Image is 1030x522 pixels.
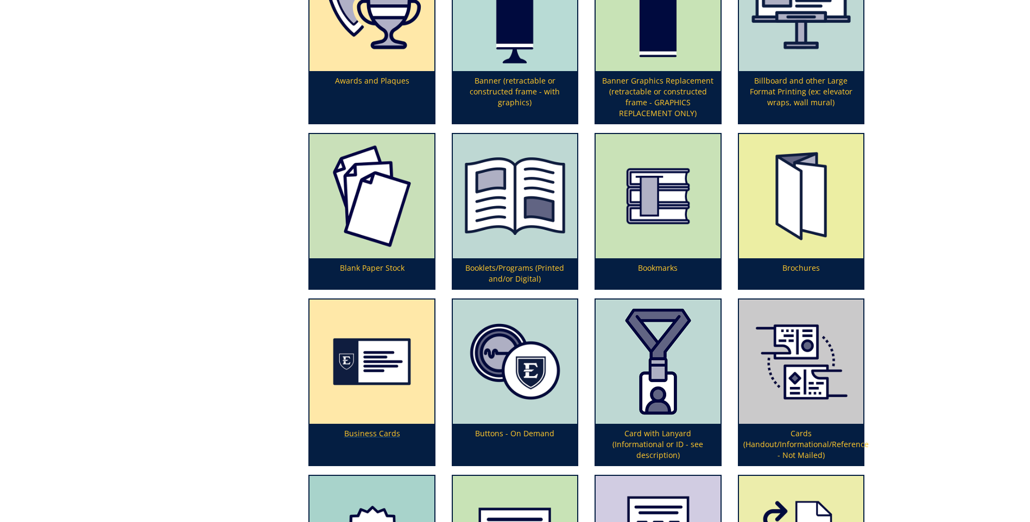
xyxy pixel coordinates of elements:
p: Cards (Handout/Informational/Reference - Not Mailed) [739,424,863,465]
a: Buttons - On Demand [453,300,577,465]
p: Buttons - On Demand [453,424,577,465]
img: bookmarks-655684c13eb552.36115741.png [596,134,720,258]
img: booklet%20or%20program-655684906987b4.38035964.png [453,134,577,258]
p: Business Cards [309,424,434,465]
a: Blank Paper Stock [309,134,434,289]
p: Card with Lanyard (Informational or ID - see description) [596,424,720,465]
img: index%20reference%20card%20art-5b7c246b46b985.83964793.png [739,300,863,424]
p: Bookmarks [596,258,720,289]
p: Banner Graphics Replacement (retractable or constructed frame - GRAPHICS REPLACEMENT ONLY) [596,71,720,123]
p: Blank Paper Stock [309,258,434,289]
img: brochures-655684ddc17079.69539308.png [739,134,863,258]
a: Brochures [739,134,863,289]
a: Bookmarks [596,134,720,289]
p: Awards and Plaques [309,71,434,123]
a: Cards (Handout/Informational/Reference - Not Mailed) [739,300,863,465]
a: Card with Lanyard (Informational or ID - see description) [596,300,720,465]
p: Banner (retractable or constructed frame - with graphics) [453,71,577,123]
a: Business Cards [309,300,434,465]
img: business%20cards-655684f769de13.42776325.png [309,300,434,424]
p: Booklets/Programs (Printed and/or Digital) [453,258,577,289]
img: buttons-6556850c435158.61892814.png [453,300,577,424]
a: Booklets/Programs (Printed and/or Digital) [453,134,577,289]
img: card%20with%20lanyard-64d29bdf945cd3.52638038.png [596,300,720,424]
img: blank%20paper-65568471efb8f2.36674323.png [309,134,434,258]
p: Brochures [739,258,863,289]
p: Billboard and other Large Format Printing (ex: elevator wraps, wall mural) [739,71,863,123]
